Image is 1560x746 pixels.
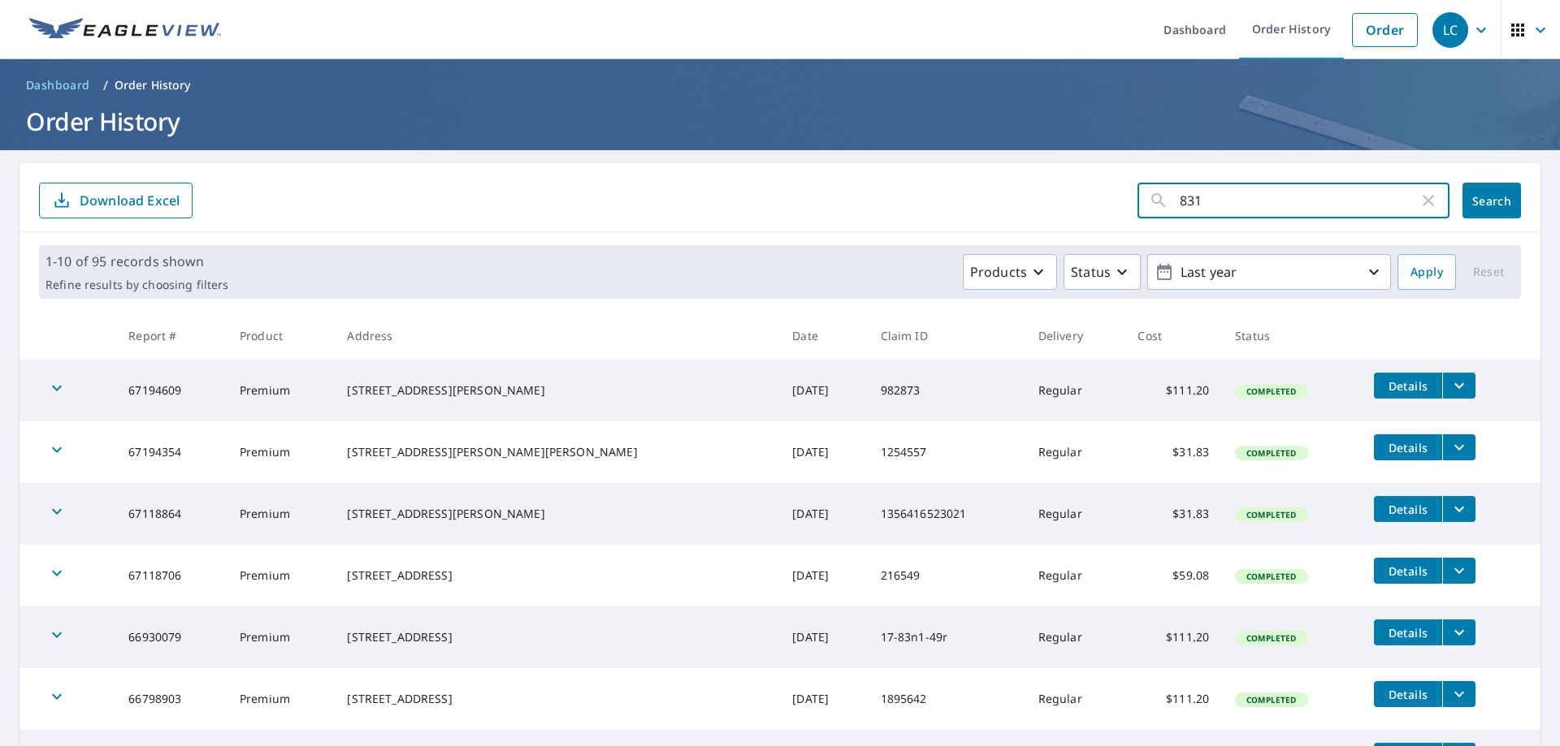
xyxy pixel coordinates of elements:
[779,312,867,360] th: Date
[29,18,221,42] img: EV Logo
[26,77,90,93] span: Dashboard
[1174,258,1364,287] p: Last year
[1442,619,1475,645] button: filesDropdownBtn-66930079
[45,252,228,271] p: 1-10 of 95 records shown
[1432,12,1468,48] div: LC
[868,312,1025,360] th: Claim ID
[19,105,1540,138] h1: Order History
[1442,681,1475,707] button: filesDropdownBtn-66798903
[963,254,1057,290] button: Products
[1475,193,1508,209] span: Search
[1124,421,1222,483] td: $31.83
[1237,447,1306,459] span: Completed
[1025,421,1125,483] td: Regular
[1237,694,1306,705] span: Completed
[115,312,227,360] th: Report #
[1374,496,1442,522] button: detailsBtn-67118864
[1237,571,1306,582] span: Completed
[1374,373,1442,399] button: detailsBtn-67194609
[1237,509,1306,520] span: Completed
[115,606,227,668] td: 66930079
[1442,434,1475,460] button: filesDropdownBtn-67194354
[868,668,1025,730] td: 1895642
[1124,483,1222,545] td: $31.83
[1124,606,1222,668] td: $111.20
[1124,360,1222,421] td: $111.20
[347,506,766,522] div: [STREET_ADDRESS][PERSON_NAME]
[347,691,766,707] div: [STREET_ADDRESS]
[1442,496,1475,522] button: filesDropdownBtn-67118864
[868,421,1025,483] td: 1254557
[779,360,867,421] td: [DATE]
[1410,262,1443,282] span: Apply
[1374,558,1442,584] button: detailsBtn-67118706
[39,183,193,218] button: Download Excel
[1025,312,1125,360] th: Delivery
[347,567,766,584] div: [STREET_ADDRESS]
[80,192,180,209] p: Download Excel
[779,421,867,483] td: [DATE]
[103,75,108,95] li: /
[1222,312,1361,360] th: Status
[227,360,334,421] td: Premium
[1124,668,1222,730] td: $111.20
[1124,545,1222,606] td: $59.08
[115,668,227,730] td: 66798903
[1025,360,1125,421] td: Regular
[1237,386,1306,397] span: Completed
[779,668,867,730] td: [DATE]
[227,606,334,668] td: Premium
[347,629,766,645] div: [STREET_ADDRESS]
[227,421,334,483] td: Premium
[334,312,779,360] th: Address
[1237,632,1306,644] span: Completed
[1147,254,1391,290] button: Last year
[1124,312,1222,360] th: Cost
[1397,254,1456,290] button: Apply
[1462,183,1521,218] button: Search
[1064,254,1141,290] button: Status
[115,545,227,606] td: 67118706
[115,483,227,545] td: 67118864
[19,72,1540,98] nav: breadcrumb
[1071,262,1111,282] p: Status
[868,545,1025,606] td: 216549
[115,77,191,93] p: Order History
[1025,545,1125,606] td: Regular
[227,545,334,606] td: Premium
[868,606,1025,668] td: 17-83n1-49r
[115,360,227,421] td: 67194609
[1384,440,1432,455] span: Details
[1384,378,1432,394] span: Details
[1442,373,1475,399] button: filesDropdownBtn-67194609
[1025,606,1125,668] td: Regular
[868,360,1025,421] td: 982873
[1180,178,1419,223] input: Address, Report #, Claim ID, etc.
[227,312,334,360] th: Product
[1025,668,1125,730] td: Regular
[45,278,228,292] p: Refine results by choosing filters
[779,606,867,668] td: [DATE]
[347,382,766,399] div: [STREET_ADDRESS][PERSON_NAME]
[115,421,227,483] td: 67194354
[19,72,97,98] a: Dashboard
[1374,434,1442,460] button: detailsBtn-67194354
[1384,502,1432,517] span: Details
[227,483,334,545] td: Premium
[1384,625,1432,640] span: Details
[779,483,867,545] td: [DATE]
[1025,483,1125,545] td: Regular
[347,444,766,460] div: [STREET_ADDRESS][PERSON_NAME][PERSON_NAME]
[970,262,1027,282] p: Products
[868,483,1025,545] td: 1356416523021
[779,545,867,606] td: [DATE]
[227,668,334,730] td: Premium
[1374,681,1442,707] button: detailsBtn-66798903
[1352,13,1418,47] a: Order
[1384,687,1432,702] span: Details
[1374,619,1442,645] button: detailsBtn-66930079
[1442,558,1475,584] button: filesDropdownBtn-67118706
[1384,563,1432,579] span: Details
